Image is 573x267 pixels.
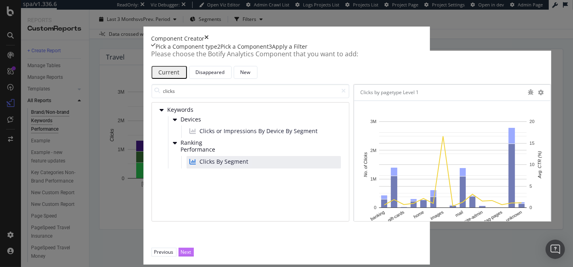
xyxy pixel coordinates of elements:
div: Disappeared [196,69,225,76]
text: 3M [370,119,376,124]
div: 3 [269,43,272,51]
div: Current [159,69,180,76]
div: Next [181,249,191,255]
span: Clicks By Segment [200,158,249,166]
button: Previous [152,248,176,256]
text: banking [370,209,385,222]
text: 15 [529,141,534,146]
button: Next [179,248,194,256]
text: mail [454,209,463,218]
svg: A chart. [361,117,545,226]
text: gift-cards [387,209,405,223]
div: Pick a Component type [156,43,218,51]
div: Previous [154,249,174,255]
div: bug [528,89,534,95]
div: New [241,69,251,76]
input: Name of the Botify Component [152,84,349,98]
button: Disappeared [189,66,232,79]
text: site-admin [463,209,483,224]
text: 5 [529,184,532,189]
text: No. of Clicks [363,152,368,177]
text: 10 [529,162,534,167]
h4: Please choose the Botify Analytics Component that you want to add: [152,51,551,66]
span: Keywords [168,107,203,113]
div: Clicks by pagetype Level 1 [361,88,419,97]
button: New [234,66,257,79]
div: 2 [218,43,221,51]
text: home [413,209,425,219]
div: Pick a Component [221,43,269,51]
div: Open Intercom Messenger [546,240,565,259]
div: Apply a Filter [272,43,308,51]
div: modal [143,27,430,264]
span: Devices [181,116,217,123]
span: Clicks or Impressions By Device By Segment [200,127,318,135]
text: 2M [370,148,376,153]
text: 0 [374,205,376,210]
span: Ranking Performance [181,140,217,153]
button: Current [152,66,187,79]
text: 20 [529,119,534,124]
text: 0 [529,205,532,210]
div: Component Creator [152,35,205,43]
text: 1M [370,177,376,181]
text: unknown [505,209,523,222]
text: images [429,209,444,221]
text: Avg. CTR (%) [537,151,542,179]
div: times [205,35,209,43]
text: tag-pages [484,209,503,224]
